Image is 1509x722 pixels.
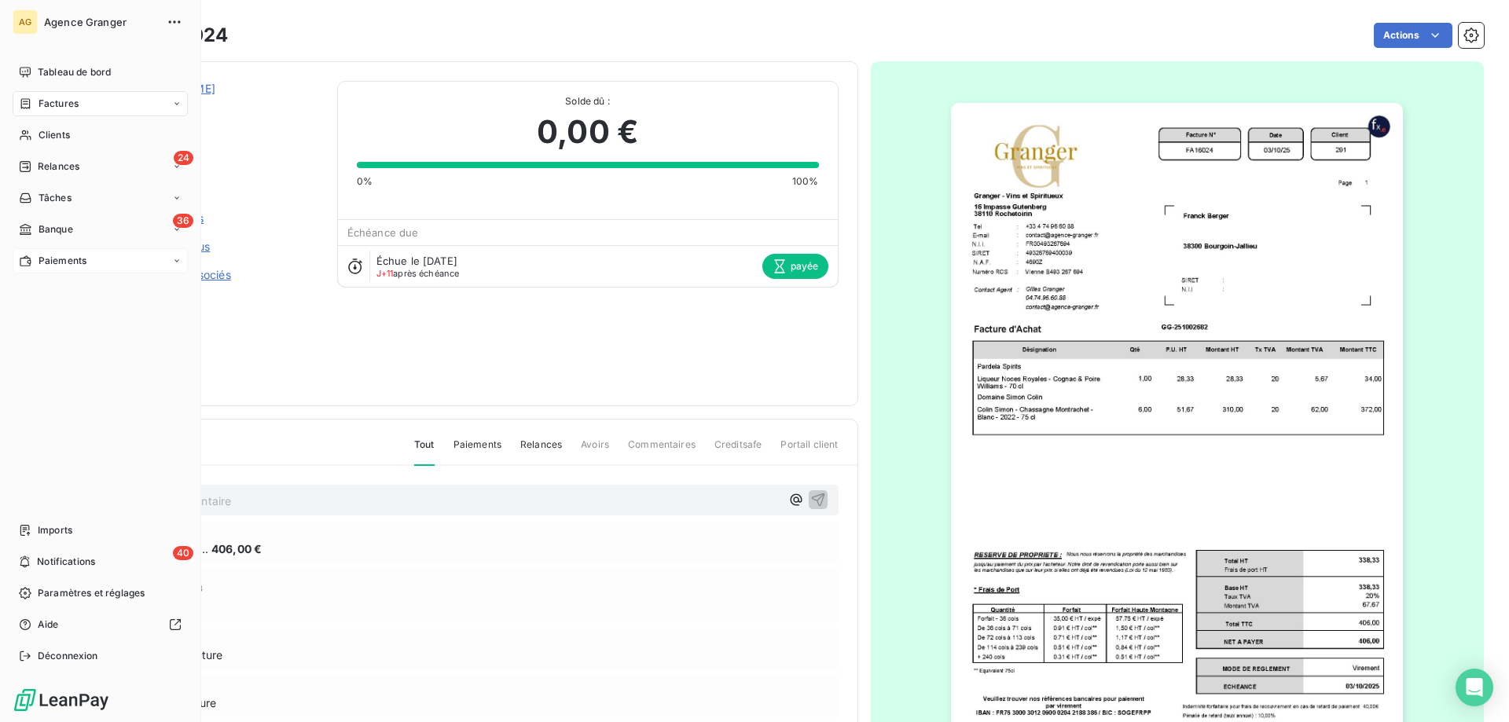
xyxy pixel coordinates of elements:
span: Paramètres et réglages [38,586,145,600]
span: 24 [174,151,193,165]
span: Échéance due [347,226,419,239]
img: Logo LeanPay [13,687,110,713]
span: 40 [173,546,193,560]
a: Aide [13,612,188,637]
span: Paiements [39,254,86,268]
span: Aide [38,618,59,632]
span: Clients [39,128,70,142]
span: Imports [38,523,72,537]
span: 291 [123,100,318,112]
span: 36 [173,214,193,228]
span: Agence Granger [44,16,157,28]
span: Relances [520,438,562,464]
span: Creditsafe [714,438,762,464]
div: AG [13,9,38,35]
span: Banque [39,222,73,236]
span: Commentaires [628,438,696,464]
span: Avoirs [581,438,609,464]
span: 100% [792,174,819,189]
span: Tâches [39,191,72,205]
span: 0% [357,174,373,189]
span: Paiements [453,438,501,464]
span: Relances [38,159,79,174]
div: Open Intercom Messenger [1456,669,1493,706]
span: Portail client [780,438,838,464]
span: payée [762,254,828,279]
span: J+11 [376,268,394,279]
button: Actions [1374,23,1452,48]
span: Tableau de bord [38,65,111,79]
span: 406,00 € [211,541,262,557]
span: après échéance [376,269,460,278]
span: Échue le [DATE] [376,255,457,267]
span: Tout [414,438,435,466]
span: 0,00 € [537,108,638,156]
span: Notifications [37,555,95,569]
span: Déconnexion [38,649,98,663]
span: Factures [39,97,79,111]
span: Solde dû : [357,94,819,108]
